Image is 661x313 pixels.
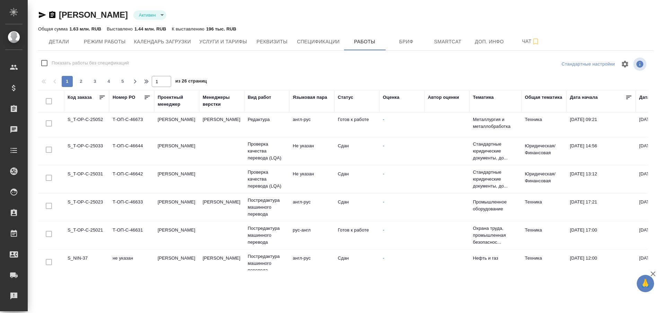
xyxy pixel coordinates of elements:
[248,253,286,274] p: Постредактура машинного перевода
[637,275,654,292] button: 🙏
[640,276,651,291] span: 🙏
[383,143,384,148] a: -
[383,227,384,233] a: -
[113,94,135,101] div: Номер PO
[203,94,241,108] div: Менеджеры верстки
[431,37,465,46] span: Smartcat
[521,113,566,137] td: Техника
[255,37,289,46] span: Реквизиты
[64,139,109,163] td: S_T-OP-C-25033
[109,113,154,137] td: Т-ОП-С-46673
[103,78,114,85] span: 4
[89,76,100,87] button: 3
[199,251,244,276] td: [PERSON_NAME]
[289,113,334,137] td: англ-рус
[109,167,154,191] td: Т-ОП-С-46642
[248,94,271,101] div: Вид работ
[566,223,636,247] td: [DATE] 17:00
[68,94,92,101] div: Код заказа
[248,197,286,218] p: Постредактура машинного перевода
[248,116,286,123] p: Редактура
[38,26,69,32] p: Общая сумма
[334,139,379,163] td: Сдан
[117,78,128,85] span: 5
[514,37,548,46] span: Чат
[154,113,199,137] td: [PERSON_NAME]
[525,94,562,101] div: Общая тематика
[42,37,76,46] span: Детали
[566,113,636,137] td: [DATE] 09:21
[154,223,199,247] td: [PERSON_NAME]
[199,37,247,46] span: Услуги и тарифы
[64,223,109,247] td: S_T-OP-C-25021
[248,141,286,162] p: Проверка качества перевода (LQA)
[560,59,617,70] div: split button
[334,113,379,137] td: Готов к работе
[117,76,128,87] button: 5
[633,58,648,71] span: Посмотреть информацию
[473,116,518,130] p: Металлургия и металлобработка
[334,251,379,276] td: Сдан
[172,26,206,32] p: К выставлению
[199,113,244,137] td: [PERSON_NAME]
[175,77,207,87] span: из 26 страниц
[69,26,101,32] p: 1.63 млн. RUB
[64,251,109,276] td: S_NIN-37
[109,251,154,276] td: не указан
[566,139,636,163] td: [DATE] 14:56
[76,78,87,85] span: 2
[473,225,518,246] p: Охрана труда, промышленная безопаснос...
[338,94,353,101] div: Статус
[383,255,384,261] a: -
[334,223,379,247] td: Готов к работе
[289,251,334,276] td: англ-рус
[521,195,566,219] td: Техника
[206,26,236,32] p: 196 тыс. RUB
[109,223,154,247] td: Т-ОП-С-46631
[334,195,379,219] td: Сдан
[76,76,87,87] button: 2
[521,251,566,276] td: Техника
[473,141,518,162] p: Стандартные юридические документы, до...
[199,195,244,219] td: [PERSON_NAME]
[64,167,109,191] td: S_T-OP-C-25031
[473,255,518,262] p: Нефть и газ
[64,195,109,219] td: S_T-OP-C-25023
[84,37,126,46] span: Режим работы
[617,56,633,72] span: Настроить таблицу
[134,37,191,46] span: Календарь загрузки
[107,26,134,32] p: Выставлено
[248,169,286,190] p: Проверка качества перевода (LQA)
[154,195,199,219] td: [PERSON_NAME]
[109,195,154,219] td: Т-ОП-С-46633
[64,113,109,137] td: S_T-OP-C-25052
[297,37,340,46] span: Спецификации
[383,199,384,205] a: -
[52,60,129,67] span: Показать работы без спецификаций
[158,94,196,108] div: Проектный менеджер
[473,169,518,190] p: Стандартные юридические документы, до...
[89,78,100,85] span: 3
[154,167,199,191] td: [PERSON_NAME]
[521,223,566,247] td: Техника
[289,195,334,219] td: англ-рус
[383,171,384,176] a: -
[428,94,459,101] div: Автор оценки
[289,223,334,247] td: рус-англ
[289,139,334,163] td: Не указан
[521,139,566,163] td: Юридическая/Финансовая
[473,94,494,101] div: Тематика
[38,11,46,19] button: Скопировать ссылку для ЯМессенджера
[134,26,166,32] p: 1.44 млн. RUB
[383,94,399,101] div: Оценка
[566,195,636,219] td: [DATE] 17:21
[293,94,327,101] div: Языковая пара
[154,251,199,276] td: [PERSON_NAME]
[473,199,518,212] p: Промышленное оборудование
[521,167,566,191] td: Юридическая/Финансовая
[531,37,540,46] svg: Подписаться
[473,37,506,46] span: Доп. инфо
[570,94,598,101] div: Дата начала
[59,10,128,19] a: [PERSON_NAME]
[334,167,379,191] td: Сдан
